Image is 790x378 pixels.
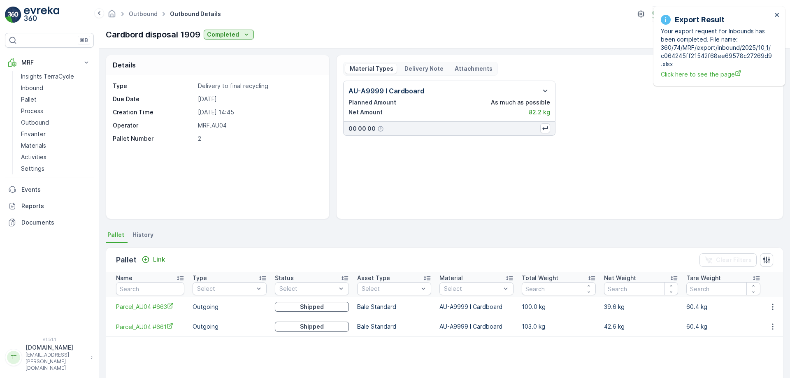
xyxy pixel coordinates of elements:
[7,351,20,364] div: TT
[18,71,94,82] a: Insights TerraCycle
[18,128,94,140] a: Envanter
[107,231,124,239] span: Pallet
[18,163,94,174] a: Settings
[116,302,184,311] a: Parcel_AU04 #663
[439,303,513,311] p: AU-A9999 I Cardboard
[279,285,336,293] p: Select
[198,95,321,103] p: [DATE]
[18,82,94,94] a: Inbound
[444,285,501,293] p: Select
[699,253,757,267] button: Clear Filters
[275,322,349,332] button: Shipped
[604,282,678,295] input: Search
[675,14,725,26] p: Export Result
[113,95,195,103] p: Due Date
[403,65,444,73] p: Delivery Note
[207,30,239,39] p: Completed
[522,282,596,295] input: Search
[18,105,94,117] a: Process
[193,274,207,282] p: Type
[529,108,550,116] p: 82.2 kg
[774,12,780,19] button: close
[522,274,558,282] p: Total Weight
[113,60,136,70] p: Details
[349,98,396,107] p: Planned Amount
[21,84,43,92] p: Inbound
[349,65,393,73] p: Material Types
[604,322,678,331] p: 42.6 kg
[5,198,94,214] a: Reports
[18,151,94,163] a: Activities
[21,218,91,227] p: Documents
[349,125,376,133] p: 00 00 00
[686,282,760,295] input: Search
[300,303,324,311] p: Shipped
[198,82,321,90] p: Delivery to final recycling
[113,82,195,90] p: Type
[116,322,184,331] a: Parcel_AU04 #661
[439,322,513,331] p: AU-A9999 I Cardboard
[198,108,321,116] p: [DATE] 14:45
[275,274,294,282] p: Status
[80,37,88,44] p: ⌘B
[24,7,59,23] img: logo_light-DOdMpM7g.png
[198,135,321,143] p: 2
[275,302,349,312] button: Shipped
[26,343,86,352] p: [DOMAIN_NAME]
[653,9,666,19] img: terracycle_logo.png
[653,7,783,21] button: Terracycle-AU04 - Sendable(+10:00)
[193,322,267,331] p: Outgoing
[21,141,46,150] p: Materials
[18,140,94,151] a: Materials
[116,274,132,282] p: Name
[18,94,94,105] a: Pallet
[168,10,223,18] span: Outbound Details
[113,135,195,143] p: Pallet Number
[453,65,493,73] p: Attachments
[349,108,383,116] p: Net Amount
[21,130,46,138] p: Envanter
[5,7,21,23] img: logo
[5,181,94,198] a: Events
[5,54,94,71] button: MRF
[113,108,195,116] p: Creation Time
[491,98,550,107] p: As much as possible
[439,274,463,282] p: Material
[5,214,94,231] a: Documents
[604,303,678,311] p: 39.6 kg
[26,352,86,371] p: [EMAIL_ADDRESS][PERSON_NAME][DOMAIN_NAME]
[686,322,760,331] p: 60.4 kg
[21,72,74,81] p: Insights TerraCycle
[21,95,37,104] p: Pallet
[5,343,94,371] button: TT[DOMAIN_NAME][EMAIL_ADDRESS][PERSON_NAME][DOMAIN_NAME]
[686,274,721,282] p: Tare Weight
[193,303,267,311] p: Outgoing
[138,255,168,264] button: Link
[661,70,772,79] a: Click here to see the page
[522,322,596,331] p: 103.0 kg
[357,303,431,311] p: Bale Standard
[357,274,390,282] p: Asset Type
[604,274,636,282] p: Net Weight
[197,285,254,293] p: Select
[21,107,43,115] p: Process
[377,125,384,132] div: Help Tooltip Icon
[129,10,158,17] a: Outbound
[21,153,46,161] p: Activities
[18,117,94,128] a: Outbound
[21,58,77,67] p: MRF
[686,303,760,311] p: 60.4 kg
[357,322,431,331] p: Bale Standard
[116,282,184,295] input: Search
[113,121,195,130] p: Operator
[204,30,254,39] button: Completed
[107,12,116,19] a: Homepage
[132,231,153,239] span: History
[21,165,44,173] p: Settings
[153,255,165,264] p: Link
[116,254,137,266] p: Pallet
[21,202,91,210] p: Reports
